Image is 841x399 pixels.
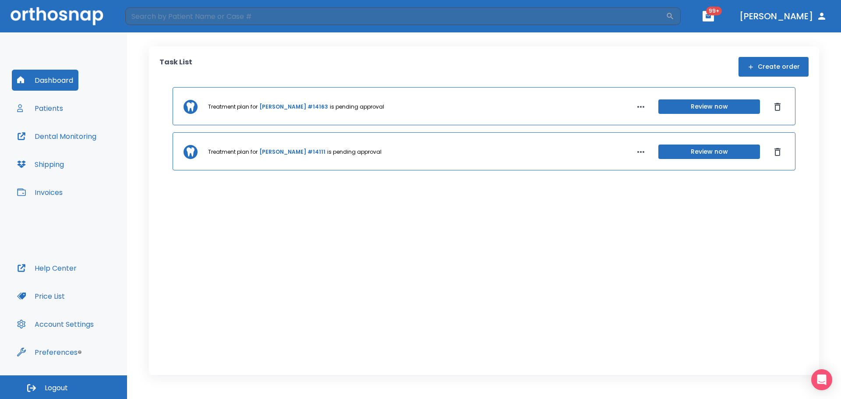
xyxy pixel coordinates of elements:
p: Treatment plan for [208,103,258,111]
span: Logout [45,383,68,393]
button: Preferences [12,342,83,363]
button: Invoices [12,182,68,203]
p: is pending approval [330,103,384,111]
button: Dental Monitoring [12,126,102,147]
span: 99+ [706,7,722,15]
img: Orthosnap [11,7,103,25]
input: Search by Patient Name or Case # [125,7,666,25]
button: Dismiss [770,100,784,114]
button: [PERSON_NAME] [736,8,830,24]
button: Shipping [12,154,69,175]
p: Treatment plan for [208,148,258,156]
div: Open Intercom Messenger [811,369,832,390]
a: [PERSON_NAME] #14111 [259,148,325,156]
p: Task List [159,57,192,77]
div: Tooltip anchor [76,348,84,356]
button: Account Settings [12,314,99,335]
button: Review now [658,99,760,114]
button: Price List [12,286,70,307]
button: Patients [12,98,68,119]
p: is pending approval [327,148,382,156]
a: [PERSON_NAME] #14163 [259,103,328,111]
button: Dismiss [770,145,784,159]
button: Help Center [12,258,82,279]
button: Create order [739,57,809,77]
button: Dashboard [12,70,78,91]
button: Review now [658,145,760,159]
